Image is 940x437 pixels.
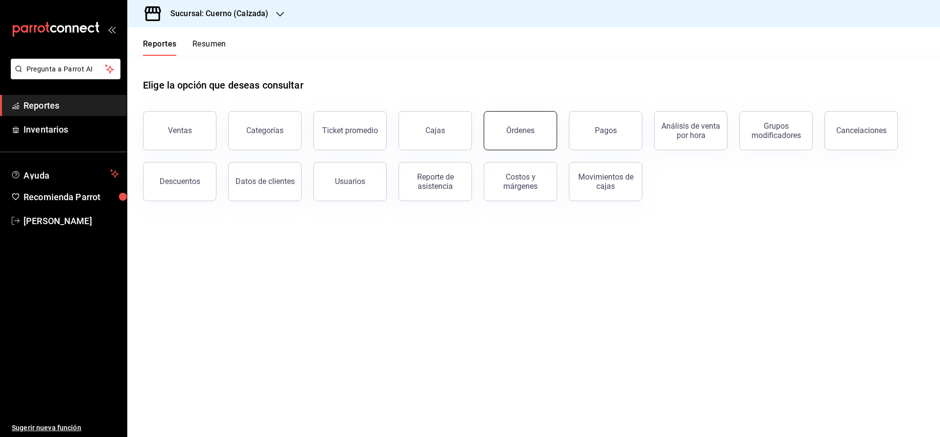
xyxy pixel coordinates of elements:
[228,111,302,150] button: Categorías
[12,423,119,433] span: Sugerir nueva función
[335,177,365,186] div: Usuarios
[569,111,642,150] button: Pagos
[575,172,636,191] div: Movimientos de cajas
[313,162,387,201] button: Usuarios
[484,162,557,201] button: Costos y márgenes
[399,111,472,150] a: Cajas
[228,162,302,201] button: Datos de clientes
[160,177,200,186] div: Descuentos
[746,121,806,140] div: Grupos modificadores
[7,71,120,81] a: Pregunta a Parrot AI
[192,39,226,56] button: Resumen
[143,39,226,56] div: navigation tabs
[246,126,283,135] div: Categorías
[23,123,119,136] span: Inventarios
[143,39,177,56] button: Reportes
[484,111,557,150] button: Órdenes
[836,126,887,135] div: Cancelaciones
[569,162,642,201] button: Movimientos de cajas
[595,126,617,135] div: Pagos
[168,126,192,135] div: Ventas
[660,121,721,140] div: Análisis de venta por hora
[23,168,106,180] span: Ayuda
[824,111,898,150] button: Cancelaciones
[143,78,304,92] h1: Elige la opción que deseas consultar
[23,190,119,204] span: Recomienda Parrot
[108,25,116,33] button: open_drawer_menu
[506,126,535,135] div: Órdenes
[739,111,813,150] button: Grupos modificadores
[322,126,378,135] div: Ticket promedio
[26,64,105,74] span: Pregunta a Parrot AI
[399,162,472,201] button: Reporte de asistencia
[23,214,119,228] span: [PERSON_NAME]
[23,99,119,112] span: Reportes
[654,111,728,150] button: Análisis de venta por hora
[235,177,295,186] div: Datos de clientes
[313,111,387,150] button: Ticket promedio
[490,172,551,191] div: Costos y márgenes
[425,125,446,137] div: Cajas
[163,8,268,20] h3: Sucursal: Cuerno (Calzada)
[143,162,216,201] button: Descuentos
[405,172,466,191] div: Reporte de asistencia
[11,59,120,79] button: Pregunta a Parrot AI
[143,111,216,150] button: Ventas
